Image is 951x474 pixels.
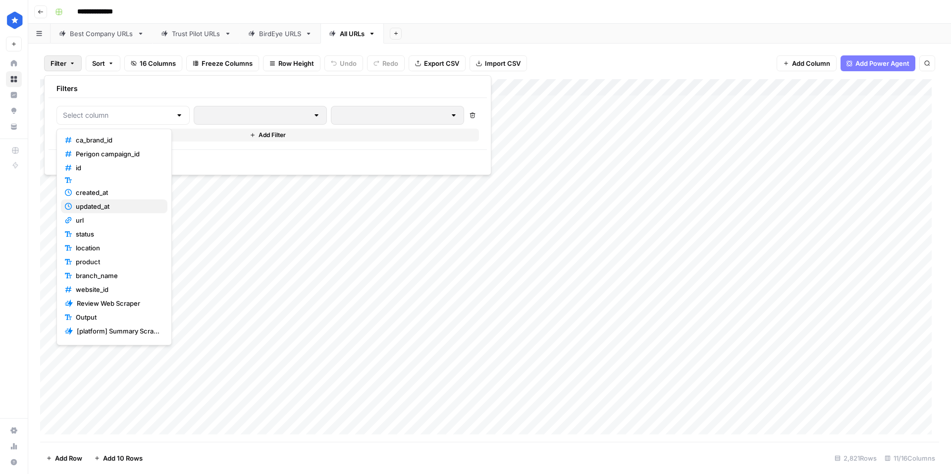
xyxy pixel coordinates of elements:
a: Best Company URLs [51,24,153,44]
button: Add Row [40,450,88,466]
span: Import CSV [485,58,521,68]
a: Trust Pilot URLs [153,24,240,44]
span: updated_at [76,201,159,211]
div: Filter [44,75,491,175]
span: product [76,257,159,267]
span: location [76,243,159,253]
span: Add Column [792,58,830,68]
div: 11/16 Columns [881,450,939,466]
span: Filter [51,58,66,68]
button: Import CSV [470,55,527,71]
button: Add Power Agent [841,55,915,71]
a: Settings [6,423,22,438]
span: Add 10 Rows [103,453,143,463]
button: Workspace: ConsumerAffairs [6,8,22,33]
a: Insights [6,87,22,103]
a: All URLs [320,24,384,44]
span: Sort [92,58,105,68]
span: website_id [76,284,159,294]
a: Browse [6,71,22,87]
button: Add Column [777,55,837,71]
span: Output [76,312,159,322]
a: Usage [6,438,22,454]
span: created_at [76,188,159,197]
span: url [76,215,159,225]
button: Export CSV [409,55,466,71]
span: Row Height [278,58,314,68]
span: Add Power Agent [855,58,909,68]
span: Undo [340,58,357,68]
span: id [76,163,159,173]
span: Review Web Scraper [77,298,159,308]
button: Help + Support [6,454,22,470]
a: Home [6,55,22,71]
span: [platform] Summary Scrape [77,326,159,336]
a: Opportunities [6,103,22,119]
button: Add 10 Rows [88,450,149,466]
span: 16 Columns [140,58,176,68]
button: Undo [324,55,363,71]
button: Row Height [263,55,320,71]
div: 2,821 Rows [831,450,881,466]
span: ca_brand_id [76,135,159,145]
button: Redo [367,55,405,71]
span: summary_output [76,340,159,350]
a: Your Data [6,119,22,135]
img: ConsumerAffairs Logo [6,11,24,29]
a: BirdEye URLS [240,24,320,44]
button: Filter [44,55,82,71]
span: branch_name [76,271,159,281]
div: Trust Pilot URLs [172,29,220,39]
span: Add Row [55,453,82,463]
span: Add Filter [259,131,286,140]
button: Freeze Columns [186,55,259,71]
span: status [76,229,159,239]
input: Select column [63,110,171,120]
div: BirdEye URLS [259,29,301,39]
button: 16 Columns [124,55,182,71]
span: Export CSV [424,58,459,68]
div: Filters [49,80,487,98]
span: Freeze Columns [202,58,253,68]
div: All URLs [340,29,365,39]
div: Best Company URLs [70,29,133,39]
span: Perigon campaign_id [76,149,159,159]
span: Redo [382,58,398,68]
button: Sort [86,55,120,71]
button: Add Filter [56,129,479,142]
